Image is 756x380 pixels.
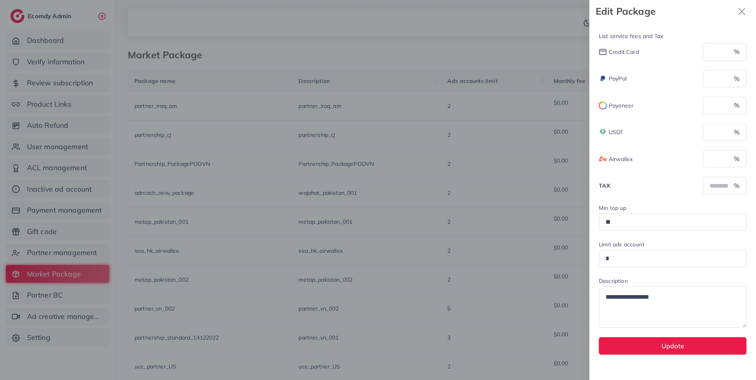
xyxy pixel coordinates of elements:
div: % [727,177,746,194]
span: TAX [599,182,610,190]
label: Limit ads account [599,240,644,248]
span: Credit card [609,48,639,56]
legend: List service fees and Tax [599,32,746,43]
span: Update [662,342,684,350]
div: % [727,70,746,87]
svg: x [734,4,750,19]
div: % [727,97,746,114]
img: payment [599,102,607,109]
span: PayPal [609,75,627,83]
button: Update [599,337,746,354]
span: USDT [609,128,623,136]
strong: Edit Package [596,4,734,18]
span: Airwallex [609,155,633,163]
div: % [727,124,746,141]
img: payment [599,128,607,136]
div: % [727,150,746,167]
button: Close [734,3,750,19]
img: payment [599,75,607,83]
label: Min top up [599,204,627,212]
label: Description [599,277,628,285]
div: % [727,43,746,60]
img: payment [599,49,607,56]
span: Payoneer [609,102,633,109]
img: payment [599,156,607,162]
